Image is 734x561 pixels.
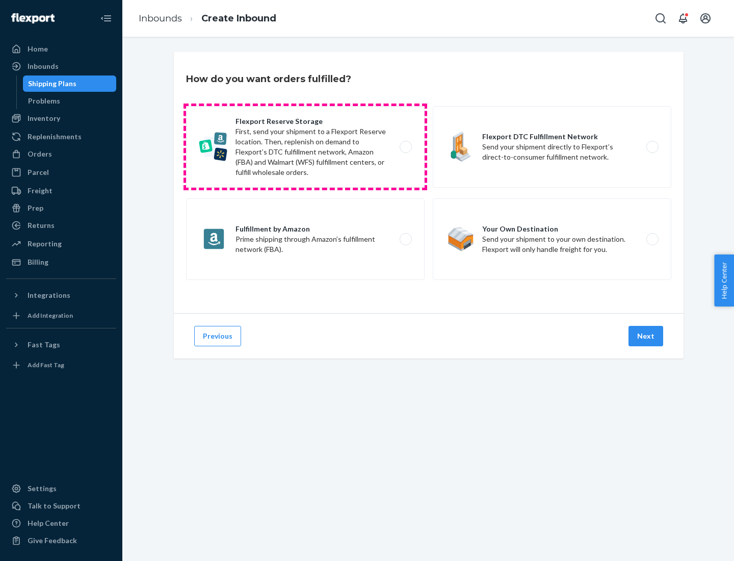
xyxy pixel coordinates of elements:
div: Orders [28,149,52,159]
a: Freight [6,183,116,199]
a: Help Center [6,515,116,531]
ol: breadcrumbs [130,4,284,34]
a: Reporting [6,236,116,252]
div: Problems [28,96,60,106]
a: Inventory [6,110,116,126]
div: Give Feedback [28,535,77,546]
div: Shipping Plans [28,79,76,89]
a: Orders [6,146,116,162]
a: Settings [6,480,116,497]
div: Integrations [28,290,70,300]
a: Create Inbound [201,13,276,24]
a: Billing [6,254,116,270]
div: Inventory [28,113,60,123]
h3: How do you want orders fulfilled? [186,72,351,86]
div: Inbounds [28,61,59,71]
a: Problems [23,93,117,109]
button: Open Search Box [650,8,671,29]
a: Inbounds [6,58,116,74]
div: Freight [28,186,53,196]
a: Talk to Support [6,498,116,514]
a: Add Fast Tag [6,357,116,373]
div: Fast Tags [28,340,60,350]
button: Help Center [714,254,734,307]
a: Shipping Plans [23,75,117,92]
div: Help Center [28,518,69,528]
button: Next [628,326,663,346]
div: Prep [28,203,43,213]
a: Inbounds [139,13,182,24]
a: Add Integration [6,308,116,324]
a: Home [6,41,116,57]
button: Fast Tags [6,337,116,353]
button: Integrations [6,287,116,303]
div: Talk to Support [28,501,81,511]
a: Prep [6,200,116,216]
a: Replenishments [6,129,116,145]
button: Open account menu [695,8,716,29]
div: Settings [28,483,57,494]
button: Previous [194,326,241,346]
div: Home [28,44,48,54]
div: Billing [28,257,48,267]
button: Give Feedback [6,532,116,549]
div: Reporting [28,239,62,249]
div: Add Fast Tag [28,361,64,369]
button: Open notifications [673,8,693,29]
img: Flexport logo [11,13,55,23]
div: Parcel [28,167,49,177]
div: Returns [28,220,55,231]
div: Replenishments [28,132,82,142]
button: Close Navigation [96,8,116,29]
a: Parcel [6,164,116,181]
a: Returns [6,217,116,234]
div: Add Integration [28,311,73,320]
